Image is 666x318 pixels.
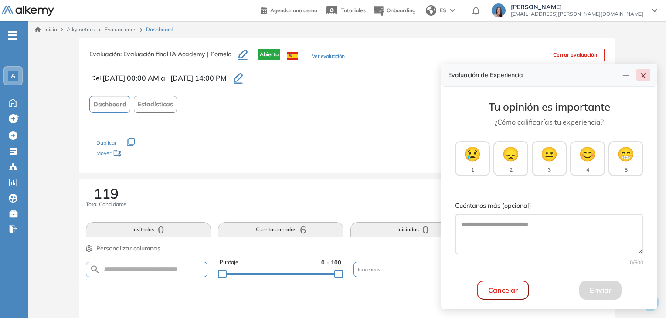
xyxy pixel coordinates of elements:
span: Personalizar columnas [96,244,160,253]
span: Duplicar [96,139,116,146]
div: 0 /500 [455,259,643,267]
button: 😞2 [493,141,528,176]
span: [PERSON_NAME] [511,3,643,10]
span: Agendar una demo [270,7,317,14]
img: Logo [2,6,54,17]
button: Estadísticas [134,96,177,113]
span: Incidencias [358,266,382,273]
span: Dashboard [93,100,126,109]
span: 119 [94,186,119,200]
i: - [8,34,17,36]
button: Invitados0 [86,222,211,237]
button: Iniciadas0 [350,222,476,237]
button: Dashboard [89,96,130,113]
span: Dashboard [146,26,173,34]
span: 😞 [502,143,520,164]
img: ESP [287,52,298,60]
span: : Evaluación final IA Academy | Pomelo [120,50,231,58]
img: SEARCH_ALT [90,264,100,275]
button: 😁5 [608,141,643,176]
span: Puntaje [220,258,238,267]
span: [EMAIL_ADDRESS][PERSON_NAME][DOMAIN_NAME] [511,10,643,17]
button: Cuentas creadas6 [218,222,343,237]
button: Cancelar [477,281,529,300]
span: Total Candidatos [86,200,126,208]
span: al [161,73,167,83]
button: line [619,69,633,81]
span: 😐 [540,143,558,164]
button: Enviar [579,281,622,300]
button: Personalizar columnas [86,244,160,253]
button: 😊4 [570,141,605,176]
div: Mover [96,146,183,162]
span: Estadísticas [138,100,173,109]
button: Cerrar evaluación [546,49,605,61]
span: 😊 [579,143,596,164]
button: Onboarding [373,1,415,20]
span: Alkymetrics [67,26,95,33]
h3: Evaluación [89,49,238,67]
img: world [426,5,436,16]
p: ¿Cómo calificarías tu experiencia? [455,117,643,127]
span: close [640,72,647,79]
h4: Evaluación de Experiencia [448,71,619,79]
span: 3 [548,166,551,174]
button: Ver evaluación [312,52,345,61]
a: Inicio [35,26,57,34]
span: Tutoriales [341,7,366,14]
span: ES [440,7,446,14]
span: 1 [471,166,474,174]
span: 5 [625,166,628,174]
span: 4 [586,166,589,174]
span: line [622,72,629,79]
label: Cuéntanos más (opcional) [455,201,643,211]
span: 😁 [617,143,635,164]
a: Evaluaciones [105,26,136,33]
button: 😢1 [455,141,490,176]
button: close [636,69,650,81]
span: Onboarding [387,7,415,14]
div: Incidencias [353,262,475,277]
img: arrow [450,9,455,12]
button: 😐3 [532,141,567,176]
span: Abierta [258,49,280,60]
a: Agendar una demo [261,4,317,15]
span: Del [91,74,101,83]
span: [DATE] 00:00 AM [102,73,159,83]
h3: Tu opinión es importante [455,101,643,113]
span: 😢 [464,143,481,164]
span: A [11,72,15,79]
span: 0 - 100 [321,258,341,267]
span: 2 [510,166,513,174]
span: [DATE] 14:00 PM [170,73,227,83]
